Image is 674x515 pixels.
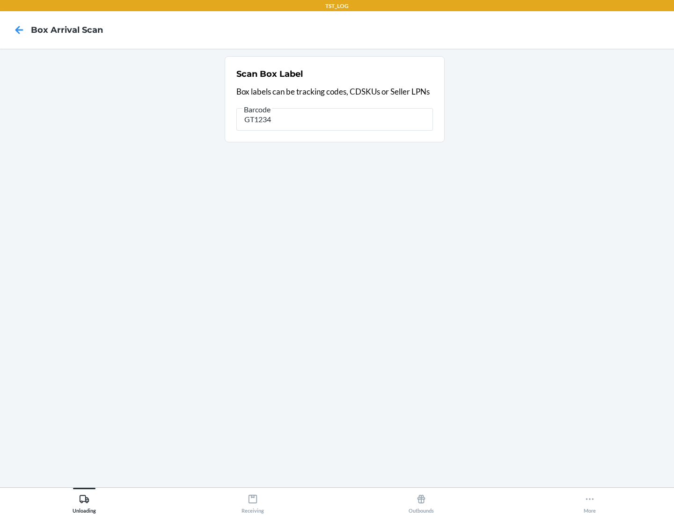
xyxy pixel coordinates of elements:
[242,490,264,514] div: Receiving
[31,24,103,36] h4: Box Arrival Scan
[337,488,505,514] button: Outbounds
[409,490,434,514] div: Outbounds
[325,2,349,10] p: TST_LOG
[236,108,433,131] input: Barcode
[236,68,303,80] h2: Scan Box Label
[73,490,96,514] div: Unloading
[242,105,272,114] span: Barcode
[168,488,337,514] button: Receiving
[584,490,596,514] div: More
[505,488,674,514] button: More
[236,86,433,98] p: Box labels can be tracking codes, CDSKUs or Seller LPNs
